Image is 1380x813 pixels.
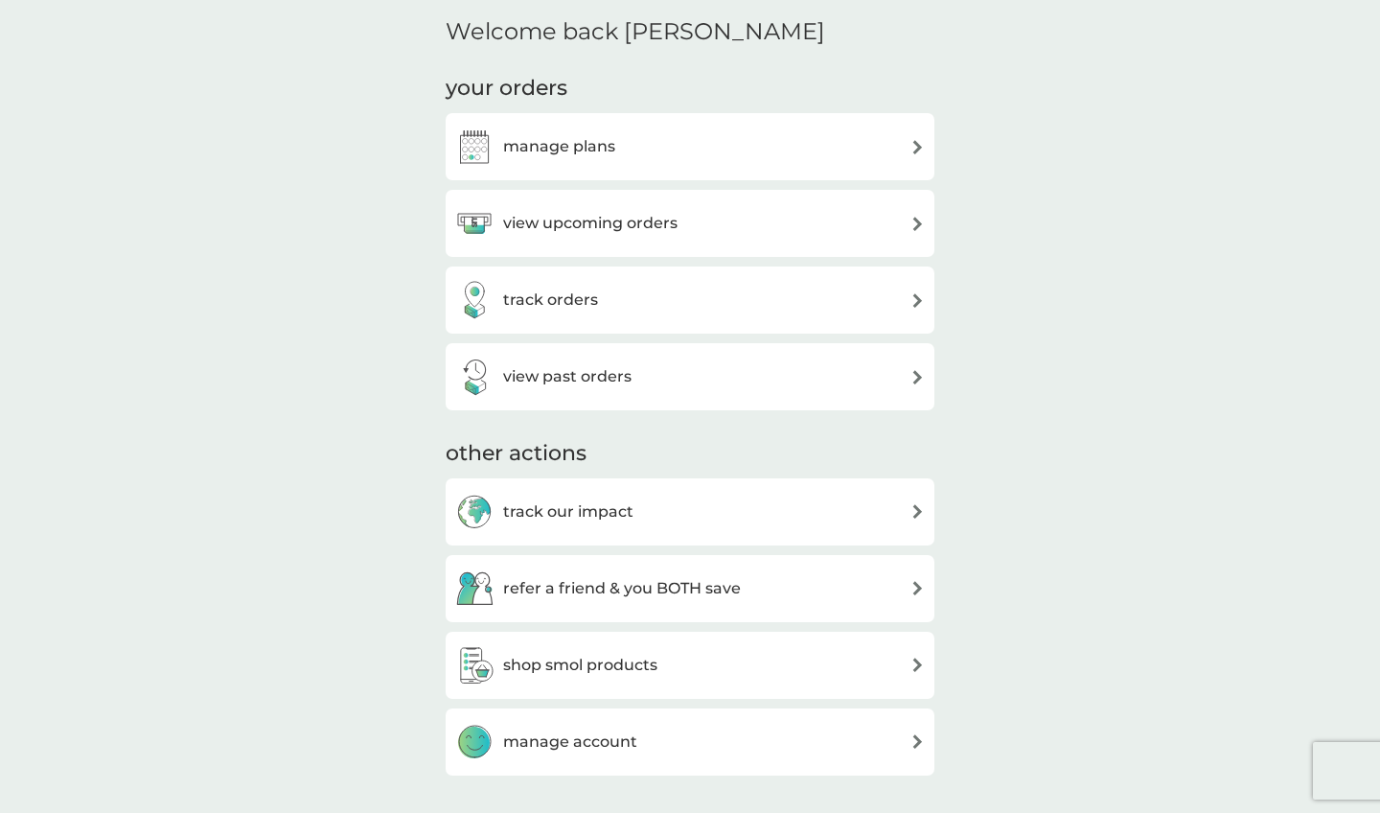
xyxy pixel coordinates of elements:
img: arrow right [910,734,925,749]
h3: refer a friend & you BOTH save [503,576,741,601]
img: arrow right [910,504,925,519]
h3: view upcoming orders [503,211,678,236]
h3: shop smol products [503,653,657,678]
h3: track our impact [503,499,633,524]
h3: view past orders [503,364,632,389]
img: arrow right [910,581,925,595]
img: arrow right [910,140,925,154]
h3: track orders [503,288,598,313]
h2: Welcome back [PERSON_NAME] [446,18,825,46]
img: arrow right [910,658,925,672]
h3: other actions [446,439,586,469]
h3: manage plans [503,134,615,159]
h3: manage account [503,730,637,755]
h3: your orders [446,74,567,104]
img: arrow right [910,293,925,308]
img: arrow right [910,217,925,231]
img: arrow right [910,370,925,384]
